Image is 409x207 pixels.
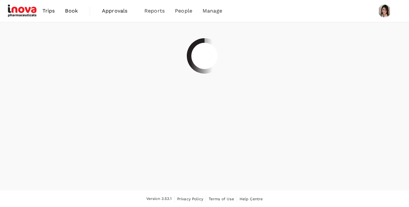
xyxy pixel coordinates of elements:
span: People [175,7,192,15]
span: Version 3.53.1 [146,196,172,202]
span: Privacy Policy [177,197,203,201]
a: Help Centre [240,195,263,203]
a: Privacy Policy [177,195,203,203]
span: Trips [42,7,55,15]
span: Help Centre [240,197,263,201]
span: Book [65,7,78,15]
span: Approvals [102,7,134,15]
a: Terms of Use [209,195,234,203]
span: Manage [203,7,222,15]
span: Terms of Use [209,197,234,201]
span: Reports [144,7,165,15]
img: iNova Pharmaceuticals [8,4,37,18]
img: Ai Mei Gan [378,4,391,17]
